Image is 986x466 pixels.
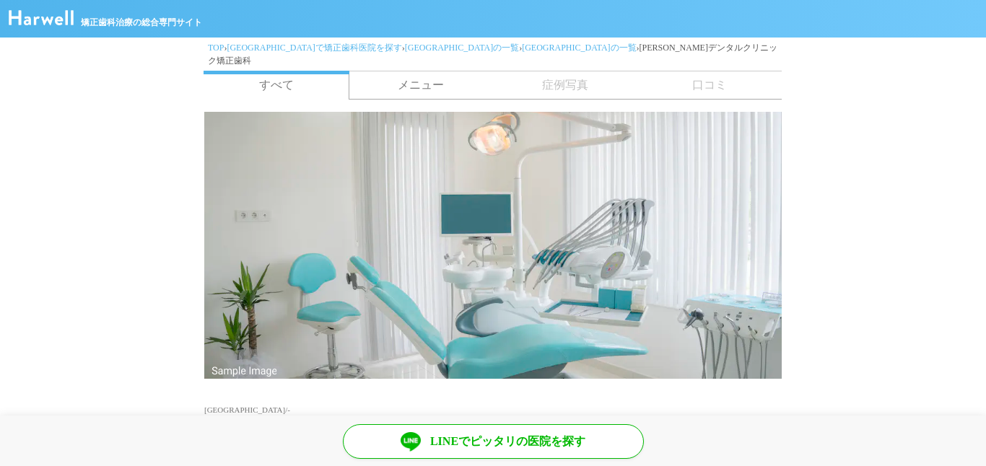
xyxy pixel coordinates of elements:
a: ハーウェル [9,15,74,27]
a: すべて [204,71,349,100]
a: メニュー [349,71,493,99]
img: サンプル写真 [211,366,276,377]
a: [GEOGRAPHIC_DATA]の一覧 [522,43,636,53]
span: 口コミ [637,71,782,99]
img: クリニックのイメージ写真 [204,112,782,379]
span: 矯正歯科治療の総合専門サイト [81,16,202,29]
span: 症例写真 [493,71,637,99]
div: › › › › [204,38,782,71]
img: ハーウェル [9,10,74,25]
a: LINEでピッタリの医院を探す [343,424,644,459]
a: TOP [208,43,224,53]
div: [GEOGRAPHIC_DATA]/- [204,402,782,418]
a: [GEOGRAPHIC_DATA]の一覧 [405,43,519,53]
a: [GEOGRAPHIC_DATA]で矯正歯科医院を探す [227,43,401,53]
